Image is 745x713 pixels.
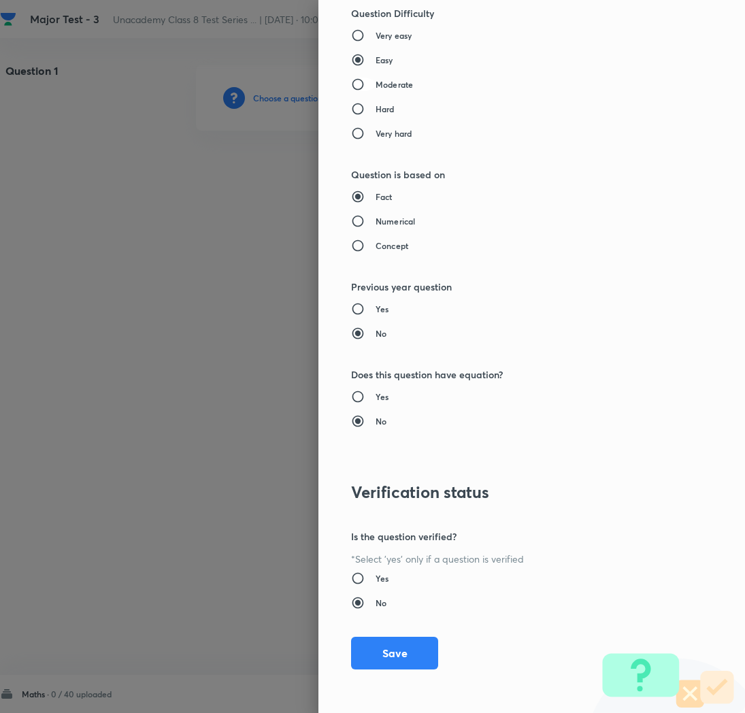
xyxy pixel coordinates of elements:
h5: Question is based on [351,167,667,182]
h6: Moderate [376,78,413,90]
h6: Yes [376,572,388,584]
h6: Yes [376,303,388,315]
h5: Does this question have equation? [351,367,667,382]
h6: Fact [376,190,393,203]
h6: Concept [376,239,408,252]
button: Save [351,637,438,669]
h6: Easy [376,54,393,66]
h3: Verification status [351,482,667,502]
h5: Previous year question [351,280,667,294]
h6: Yes [376,391,388,403]
h6: No [376,327,386,339]
h5: Is the question verified? [351,529,667,544]
h6: Very easy [376,29,412,42]
h6: No [376,415,386,427]
h6: Hard [376,103,395,115]
h6: No [376,597,386,609]
h5: Question Difficulty [351,6,667,20]
p: *Select 'yes' only if a question is verified [351,552,667,566]
h6: Numerical [376,215,415,227]
h6: Very hard [376,127,412,139]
